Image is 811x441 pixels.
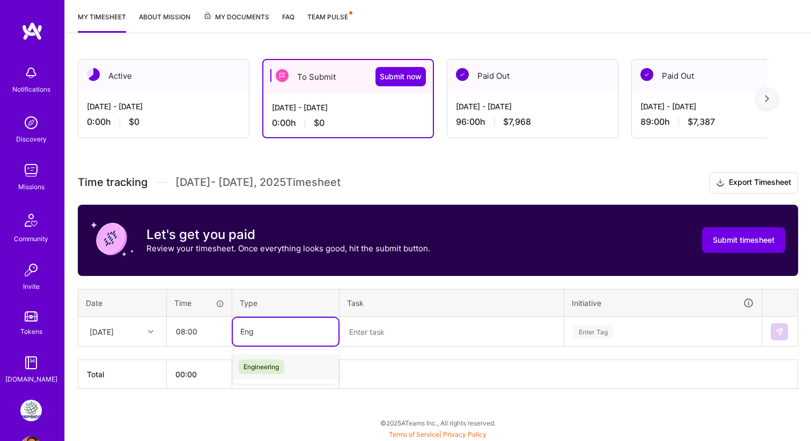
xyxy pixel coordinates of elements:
span: Submit now [380,71,422,82]
img: coin [91,218,134,260]
th: Date [78,289,167,317]
input: HH:MM [167,317,231,346]
span: Submit timesheet [713,235,775,245]
img: guide book [20,352,42,373]
p: Review your timesheet. Once everything looks good, hit the submit button. [146,243,430,254]
h3: Let's get you paid [146,227,430,243]
img: discovery [20,112,42,133]
div: © 2025 ATeams Inc., All rights reserved. [64,409,811,436]
span: Time tracking [78,176,148,189]
span: $7,387 [688,116,715,128]
a: Team Pulse [307,11,351,33]
span: Team Pulse [307,13,348,21]
span: Engineering [238,360,284,374]
img: Paid Out [456,68,469,81]
div: [DATE] - [DATE] [87,101,240,112]
a: Privacy Policy [443,430,486,438]
img: Submit [775,327,784,336]
div: Discovery [16,133,47,145]
img: bell [20,62,42,84]
img: Paid Out [640,68,653,81]
div: Invite [23,281,40,292]
a: About Mission [139,11,190,33]
div: Tokens [20,326,42,337]
div: Notifications [12,84,50,95]
span: | [389,430,486,438]
div: 96:00 h [456,116,609,128]
div: Time [174,297,224,309]
div: Paid Out [632,59,802,92]
div: Enter Tag [573,323,613,340]
a: My timesheet [78,11,126,33]
div: 89:00 h [640,116,794,128]
div: 0:00 h [272,117,424,129]
span: $0 [314,117,325,129]
span: [DATE] - [DATE] , 2025 Timesheet [175,176,341,189]
th: 00:00 [167,360,232,389]
div: To Submit [263,60,433,93]
button: Submit timesheet [702,227,785,253]
button: Submit now [375,67,426,86]
th: Total [78,360,167,389]
img: right [765,95,769,102]
div: Active [78,59,249,92]
img: Active [87,68,100,81]
th: Task [340,289,564,317]
div: 0:00 h [87,116,240,128]
span: My Documents [203,11,269,23]
div: Community [14,233,48,244]
i: icon Download [716,177,725,189]
div: [DATE] - [DATE] [272,102,424,113]
div: Initiative [572,297,754,309]
i: icon Chevron [148,329,153,334]
a: My Documents [203,11,269,33]
img: Invite [20,259,42,281]
img: Community [18,207,44,233]
span: $7,968 [503,116,531,128]
img: tokens [25,311,38,322]
th: Type [232,289,340,317]
button: Export Timesheet [709,172,798,193]
div: Paid Out [447,59,618,92]
div: [DATE] - [DATE] [640,101,794,112]
a: Terms of Service [389,430,439,438]
div: Missions [18,181,45,192]
div: [DOMAIN_NAME] [5,373,57,385]
span: $0 [129,116,139,128]
img: teamwork [20,160,42,181]
a: PepsiCo - Elixir Dev - Retail Technology [18,400,45,421]
img: logo [21,21,43,41]
img: PepsiCo - Elixir Dev - Retail Technology [20,400,42,421]
img: To Submit [276,69,289,82]
div: [DATE] [90,326,114,337]
a: FAQ [282,11,294,33]
div: [DATE] - [DATE] [456,101,609,112]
